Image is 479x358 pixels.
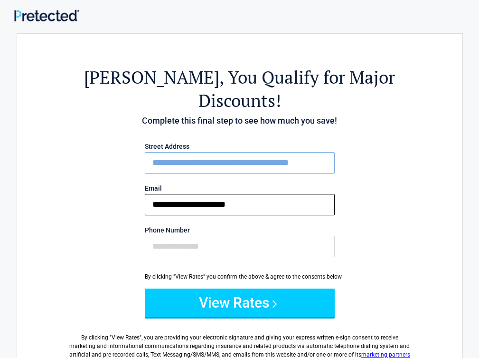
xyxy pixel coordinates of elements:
[112,334,140,341] span: View Rates
[145,289,335,317] button: View Rates
[69,115,410,127] h4: Complete this final step to see how much you save!
[14,10,79,21] img: Main Logo
[145,143,335,150] label: Street Address
[69,66,410,112] h2: , You Qualify for Major Discounts!
[84,66,219,89] span: [PERSON_NAME]
[145,227,335,233] label: Phone Number
[145,185,335,192] label: Email
[145,272,335,281] div: By clicking "View Rates" you confirm the above & agree to the consents below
